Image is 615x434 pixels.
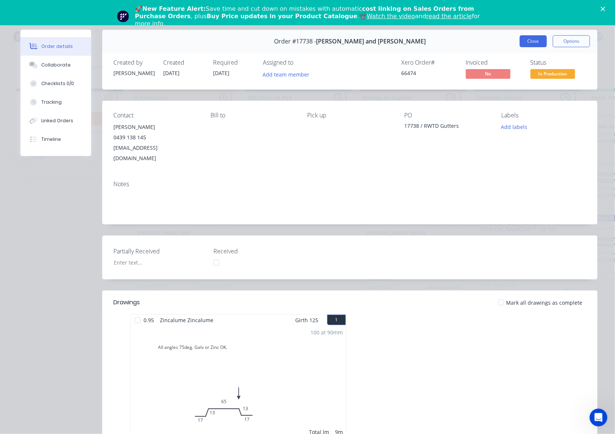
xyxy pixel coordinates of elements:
[135,5,474,20] b: cost linking on Sales Orders from Purchase Orders
[426,13,472,20] a: read the article
[113,59,154,66] div: Created by
[316,38,426,45] span: [PERSON_NAME] and [PERSON_NAME]
[20,56,91,74] button: Collaborate
[404,112,489,119] div: PO
[207,13,357,20] b: Buy Price updates in your Product Catalogue
[310,328,343,336] div: 100 at 90mm
[113,181,586,188] div: Notes
[41,43,73,50] div: Order details
[295,315,318,325] span: Girth 125
[401,69,457,77] div: 66474
[113,247,206,256] label: Partially Received
[506,299,583,307] span: Mark all drawings as complete
[553,35,590,47] button: Options
[113,122,199,163] div: [PERSON_NAME]0439 138 145[EMAIL_ADDRESS][DOMAIN_NAME]
[210,112,296,119] div: Bill to
[163,59,204,66] div: Created
[113,112,199,119] div: Contact
[497,122,531,132] button: Add labels
[274,38,316,45] span: Order #17738 -
[401,59,457,66] div: Xero Order #
[20,37,91,56] button: Order details
[327,315,346,325] button: 1
[531,69,575,80] button: In Production
[263,69,313,79] button: Add team member
[213,69,229,77] span: [DATE]
[531,59,586,66] div: Status
[531,69,575,78] span: In Production
[20,111,91,130] button: Linked Orders
[41,62,71,68] div: Collaborate
[590,409,608,427] iframe: Intercom live chat
[135,5,486,27] div: 🚀 Save time and cut down on mistakes with automatic , plus .📽️ and for more info.
[41,136,61,143] div: Timeline
[20,93,91,111] button: Tracking
[163,69,180,77] span: [DATE]
[263,59,337,66] div: Assigned to
[367,13,415,20] a: Watch the video
[404,122,489,132] div: 17738 / RWTD Gutters
[259,69,313,79] button: Add team member
[113,143,199,163] div: [EMAIL_ADDRESS][DOMAIN_NAME]
[501,112,586,119] div: Labels
[157,315,216,325] span: Zincalume Zincalume
[520,35,547,47] button: Close
[113,298,140,307] div: Drawings
[41,117,73,124] div: Linked Orders
[41,99,62,106] div: Tracking
[466,59,522,66] div: Invoiced
[113,69,154,77] div: [PERSON_NAME]
[113,132,199,143] div: 0439 138 145
[213,247,306,256] label: Received
[41,80,74,87] div: Checklists 0/0
[307,112,393,119] div: Pick up
[213,59,254,66] div: Required
[601,7,608,11] div: Close
[113,122,199,132] div: [PERSON_NAME]
[20,74,91,93] button: Checklists 0/0
[20,130,91,149] button: Timeline
[466,69,511,78] span: No
[117,10,129,22] img: Profile image for Team
[141,315,157,325] span: 0.95
[142,5,206,12] b: New Feature Alert:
